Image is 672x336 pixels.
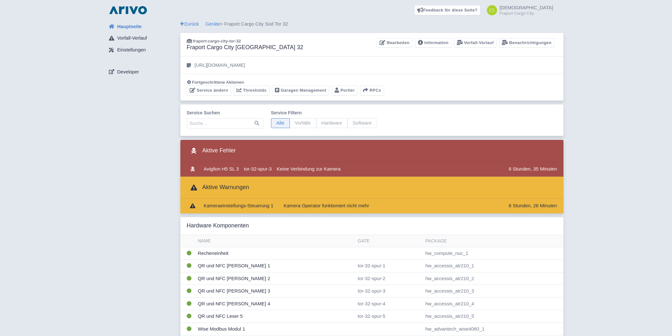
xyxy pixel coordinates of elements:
[332,86,358,95] a: Portier
[187,145,236,157] h3: Aktive Fehler
[187,222,249,229] h3: Hardware Komponenten
[195,297,355,310] td: QR und NFC [PERSON_NAME] 4
[104,20,180,33] a: Hauptseite
[414,5,480,15] a: Feedback für diese Seite?
[180,20,563,28] div: > Fraport Cargo City Süd Tor 32
[195,310,355,323] td: QR und NFC Leser 5
[355,272,423,285] td: tor-32-spur-2
[104,44,180,56] a: Einstellungen
[187,86,231,95] a: Service ändern
[500,11,553,15] small: Fraport Cargo City
[117,68,139,76] span: Developer
[201,199,276,213] td: Kameraeinstellungs-Steuerung 1
[195,272,355,285] td: QR und NFC [PERSON_NAME] 2
[423,310,563,323] td: hw_accessis_atr210_5
[355,260,423,272] td: tor-32-spur-1
[271,110,377,116] label: Service filtern
[423,323,563,335] td: hw_advantech_wise4060_1
[454,38,496,48] a: Vorfall-Verlauf
[355,310,423,323] td: tor-32-spur-5
[104,32,180,44] a: Vorfall-Verlauf
[195,285,355,298] td: QR und NFC [PERSON_NAME] 3
[347,118,377,128] span: Software
[360,86,384,95] button: RPCs
[180,21,199,27] a: Zurück
[355,297,423,310] td: tor-32-spur-4
[192,80,244,85] span: Fortgeschrittene Aktionen
[195,62,245,69] p: [URL][DOMAIN_NAME]
[206,21,220,27] a: Geräte
[290,118,316,128] span: Vorfälle
[201,162,241,177] td: Avigilon H5 SL 3
[187,44,303,51] h3: Fraport Cargo City [GEOGRAPHIC_DATA] 32
[234,86,269,95] a: Thresholds
[506,199,563,213] td: 6 Stunden, 26 Minuten
[195,260,355,272] td: QR und NFC [PERSON_NAME] 1
[195,235,355,247] th: Name
[423,260,563,272] td: hw_accessis_atr210_1
[283,203,369,208] span: Kamera Operator funktioniert nicht mehr
[117,46,146,54] span: Einstellungen
[499,38,554,48] a: Benachrichtigungen
[117,34,147,42] span: Vorfall-Verlauf
[241,162,274,177] td: tor-32-spur-3
[277,166,341,172] span: Keine Verbindung zur Kamera
[355,235,423,247] th: Gate
[187,118,263,128] input: Suche…
[271,118,290,128] span: Alle
[195,247,355,260] td: Recheneinheit
[506,162,563,177] td: 6 Stunden, 35 Minuten
[193,39,241,43] span: fraport-cargo-city-tor-32
[377,38,412,48] a: Bearbeiten
[423,272,563,285] td: hw_accessis_atr210_2
[423,235,563,247] th: Package
[423,285,563,298] td: hw_accessis_atr210_3
[195,323,355,335] td: Wise Modbus Modul 1
[483,5,553,15] a: [DEMOGRAPHIC_DATA] Fraport Cargo City
[117,23,142,30] span: Hauptseite
[423,297,563,310] td: hw_accessis_atr210_4
[272,86,329,95] a: Garagen Management
[108,5,148,15] img: logo
[500,5,553,10] span: [DEMOGRAPHIC_DATA]
[355,285,423,298] td: tor-32-spur-3
[187,110,263,116] label: Service suchen
[415,38,451,48] a: Information
[423,247,563,260] td: hw_compute_nuc_1
[104,66,180,78] a: Developer
[187,182,249,193] h3: Aktive Warnungen
[316,118,348,128] span: Hardware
